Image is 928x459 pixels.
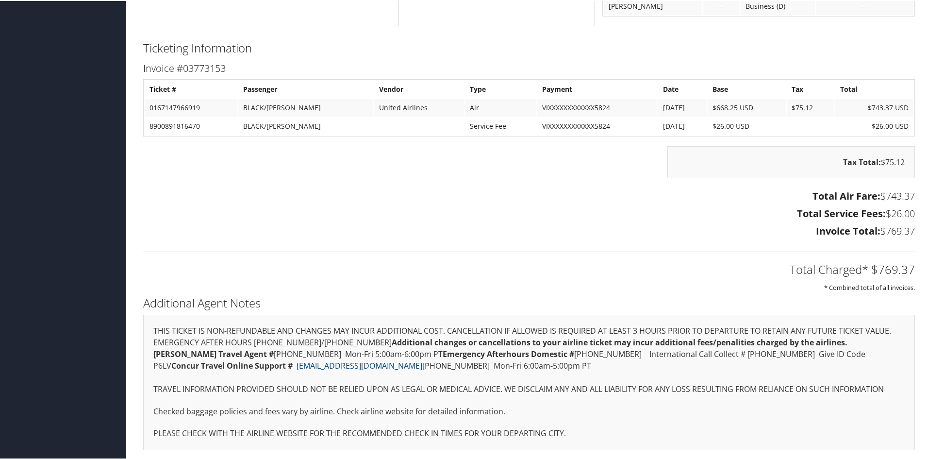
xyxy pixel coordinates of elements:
[297,359,422,370] a: [EMAIL_ADDRESS][DOMAIN_NAME]
[821,1,909,10] div: --
[537,117,657,134] td: VIXXXXXXXXXXXX5824
[708,1,735,10] div: --
[658,80,707,97] th: Date
[153,348,274,358] strong: [PERSON_NAME] Travel Agent #
[537,98,657,116] td: VIXXXXXXXXXXXX5824
[443,348,574,358] strong: Emergency Afterhours Domestic #
[374,98,464,116] td: United Airlines
[667,145,915,177] div: $75.12
[143,206,915,220] h3: $26.00
[153,426,905,439] p: PLEASE CHECK WITH THE AIRLINE WEBSITE FOR THE RECOMMENDED CHECK IN TIMES FOR YOUR DEPARTING CITY.
[797,206,886,219] strong: Total Service Fees:
[658,117,707,134] td: [DATE]
[145,117,237,134] td: 8900891816470
[145,80,237,97] th: Ticket #
[143,223,915,237] h3: $769.37
[238,80,373,97] th: Passenger
[143,61,915,74] h3: Invoice #03773153
[708,98,786,116] td: $668.25 USD
[171,359,293,370] strong: Concur Travel Online Support #
[816,223,880,237] strong: Invoice Total:
[143,188,915,202] h3: $743.37
[537,80,657,97] th: Payment
[392,336,847,347] strong: Additional changes or cancellations to your airline ticket may incur additional fees/penalities c...
[153,382,905,395] p: TRAVEL INFORMATION PROVIDED SHOULD NOT BE RELIED UPON AS LEGAL OR MEDICAL ADVICE. WE DISCLAIM ANY...
[465,98,536,116] td: Air
[708,80,786,97] th: Base
[835,98,913,116] td: $743.37 USD
[812,188,880,202] strong: Total Air Fare:
[143,314,915,449] div: THIS TICKET IS NON-REFUNDABLE AND CHANGES MAY INCUR ADDITIONAL COST. CANCELLATION IF ALLOWED IS R...
[787,98,835,116] td: $75.12
[835,117,913,134] td: $26.00 USD
[238,117,373,134] td: BLACK/[PERSON_NAME]
[143,294,915,310] h2: Additional Agent Notes
[843,156,881,167] strong: Tax Total:
[658,98,707,116] td: [DATE]
[824,282,915,291] small: * Combined total of all invoices.
[238,98,373,116] td: BLACK/[PERSON_NAME]
[835,80,913,97] th: Total
[465,80,536,97] th: Type
[143,260,915,277] h2: Total Charged* $769.37
[153,405,905,417] p: Checked baggage policies and fees vary by airline. Check airline website for detailed information.
[708,117,786,134] td: $26.00 USD
[465,117,536,134] td: Service Fee
[374,80,464,97] th: Vendor
[145,98,237,116] td: 0167147966919
[787,80,835,97] th: Tax
[143,39,915,55] h2: Ticketing Information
